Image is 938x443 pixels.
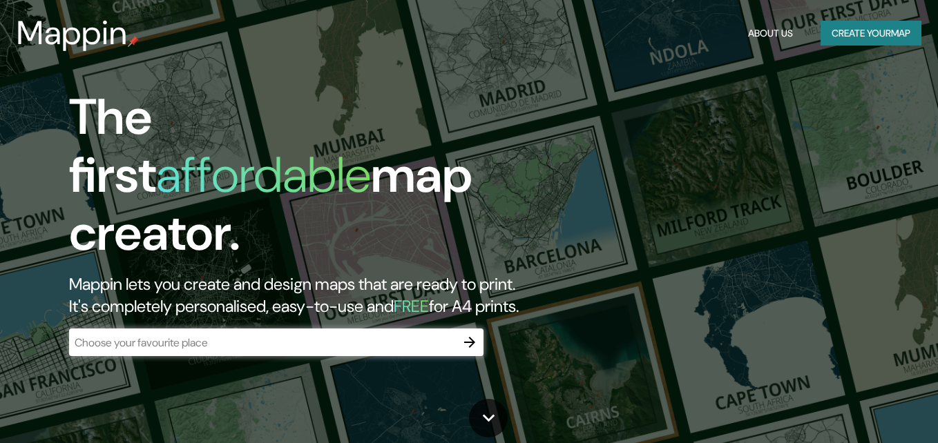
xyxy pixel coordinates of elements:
button: About Us [743,21,798,46]
h1: affordable [156,143,371,207]
button: Create yourmap [821,21,921,46]
input: Choose your favourite place [69,335,456,351]
h2: Mappin lets you create and design maps that are ready to print. It's completely personalised, eas... [69,273,538,317]
img: mappin-pin [128,36,139,47]
h5: FREE [394,295,429,317]
h1: The first map creator. [69,88,538,273]
iframe: Help widget launcher [815,389,923,428]
h3: Mappin [17,14,128,52]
